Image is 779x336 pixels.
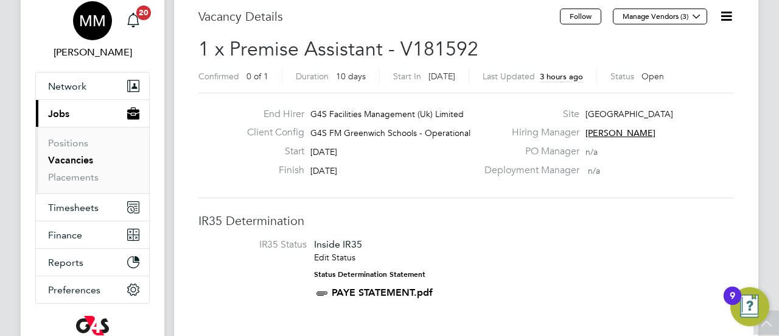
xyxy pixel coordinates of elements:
[35,316,150,335] a: Go to home page
[314,270,425,279] strong: Status Determination Statement
[36,249,149,276] button: Reports
[237,126,304,139] label: Client Config
[198,37,478,61] span: 1 x Premise Assistant - V181592
[610,71,634,82] label: Status
[35,45,150,60] span: Monique Maussant
[730,296,735,312] div: 9
[730,287,769,326] button: Open Resource Center, 9 new notifications
[48,154,93,166] a: Vacancies
[428,71,455,82] span: [DATE]
[641,71,664,82] span: Open
[48,257,83,268] span: Reports
[588,165,600,176] span: n/a
[585,146,598,157] span: n/a
[198,213,734,229] h3: IR35 Determination
[477,126,579,139] label: Hiring Manager
[237,164,304,177] label: Finish
[585,109,673,120] span: [GEOGRAPHIC_DATA]
[560,9,601,24] button: Follow
[483,71,535,82] label: Last Updated
[136,5,151,20] span: 20
[211,238,307,251] label: IR35 Status
[48,137,88,149] a: Positions
[477,108,579,121] label: Site
[48,80,86,92] span: Network
[310,165,337,176] span: [DATE]
[310,127,470,138] span: G4S FM Greenwich Schools - Operational
[237,145,304,158] label: Start
[36,73,149,99] button: Network
[198,9,560,24] h3: Vacancy Details
[477,145,579,158] label: PO Manager
[36,221,149,248] button: Finance
[613,9,707,24] button: Manage Vendors (3)
[48,229,82,241] span: Finance
[336,71,366,82] span: 10 days
[35,1,150,60] a: MM[PERSON_NAME]
[48,108,69,120] span: Jobs
[310,146,337,157] span: [DATE]
[314,238,362,250] span: Inside IR35
[48,171,99,183] a: Placements
[246,71,268,82] span: 0 of 1
[310,109,464,120] span: G4S Facilities Management (Uk) Limited
[237,108,304,121] label: End Hirer
[36,276,149,303] button: Preferences
[296,71,329,82] label: Duration
[393,71,421,82] label: Start In
[585,127,655,138] span: [PERSON_NAME]
[36,194,149,221] button: Timesheets
[36,100,149,127] button: Jobs
[48,284,100,296] span: Preferences
[79,13,106,29] span: MM
[540,71,583,82] span: 3 hours ago
[314,252,355,263] a: Edit Status
[198,71,239,82] label: Confirmed
[121,1,145,40] a: 20
[477,164,579,177] label: Deployment Manager
[76,316,109,335] img: g4s-logo-retina.png
[48,202,99,213] span: Timesheets
[332,287,433,298] a: PAYE STATEMENT.pdf
[36,127,149,193] div: Jobs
